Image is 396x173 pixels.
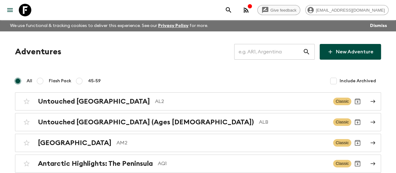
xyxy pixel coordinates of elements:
span: Classic [333,98,351,105]
a: New Adventure [320,44,381,60]
button: Archive [351,116,364,128]
span: 45-59 [88,78,101,84]
h2: [GEOGRAPHIC_DATA] [38,139,111,147]
span: Classic [333,118,351,126]
button: search adventures [222,4,235,16]
a: Untouched [GEOGRAPHIC_DATA]AL2ClassicArchive [15,92,381,111]
h2: Antarctic Highlights: The Peninsula [38,159,153,168]
h1: Adventures [15,46,61,58]
span: Classic [333,139,351,147]
p: AM2 [116,139,328,147]
p: We use functional & tracking cookies to deliver this experience. See our for more. [8,20,211,31]
a: Give feedback [257,5,300,15]
p: AL2 [155,98,328,105]
span: All [27,78,32,84]
button: menu [4,4,16,16]
p: AQ1 [158,160,328,167]
a: Untouched [GEOGRAPHIC_DATA] (Ages [DEMOGRAPHIC_DATA])ALBClassicArchive [15,113,381,131]
button: Archive [351,95,364,108]
div: [EMAIL_ADDRESS][DOMAIN_NAME] [305,5,388,15]
input: e.g. AR1, Argentina [234,43,303,61]
span: Classic [333,160,351,167]
a: Privacy Policy [158,24,188,28]
span: Include Archived [340,78,376,84]
a: [GEOGRAPHIC_DATA]AM2ClassicArchive [15,134,381,152]
span: [EMAIL_ADDRESS][DOMAIN_NAME] [312,8,388,13]
button: Dismiss [368,21,388,30]
span: Flash Pack [49,78,71,84]
h2: Untouched [GEOGRAPHIC_DATA] [38,97,150,105]
h2: Untouched [GEOGRAPHIC_DATA] (Ages [DEMOGRAPHIC_DATA]) [38,118,254,126]
a: Antarctic Highlights: The PeninsulaAQ1ClassicArchive [15,154,381,173]
p: ALB [259,118,328,126]
span: Give feedback [267,8,300,13]
button: Archive [351,157,364,170]
button: Archive [351,137,364,149]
